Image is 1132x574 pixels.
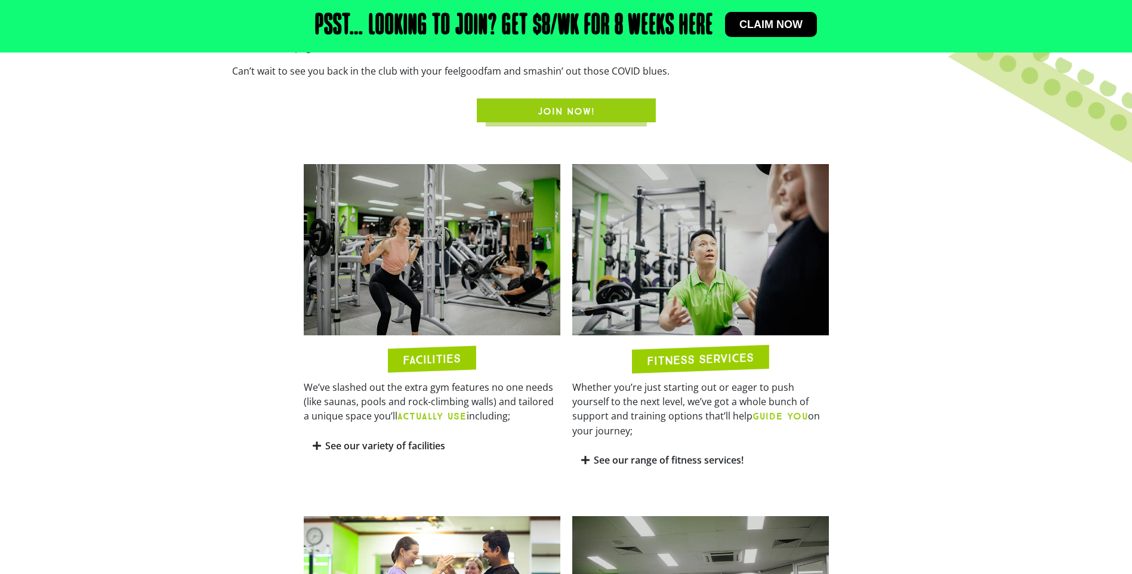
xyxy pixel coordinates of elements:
a: See our range of fitness services! [594,453,744,467]
b: ACTUALLY USE [397,411,467,422]
b: GUIDE YOU [752,411,808,422]
a: Claim now [725,12,817,37]
a: JOIN NOW! [477,98,656,122]
div: See our range of fitness services! [572,446,829,474]
a: See our variety of facilities [325,439,445,452]
p: Can’t wait to see you back in the club with your feelgoodfam and smashin’ out those COVID blues. [232,64,900,78]
span: Claim now [739,19,803,30]
span: JOIN NOW! [538,104,595,119]
h2: FACILITIES [403,352,461,366]
p: We’ve slashed out the extra gym features no one needs (like saunas, pools and rock-climbing walls... [304,380,560,424]
h2: Psst… Looking to join? Get $8/wk for 8 weeks here [315,12,713,41]
div: See our variety of facilities [304,432,560,460]
p: Whether you’re just starting out or eager to push yourself to the next level, we’ve got a whole b... [572,380,829,438]
h2: FITNESS SERVICES [647,351,754,367]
